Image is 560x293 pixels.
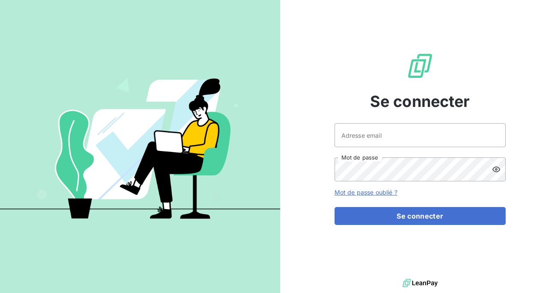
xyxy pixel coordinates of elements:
[403,277,438,290] img: logo
[370,90,470,113] span: Se connecter
[335,123,506,147] input: placeholder
[406,52,434,80] img: Logo LeanPay
[335,189,397,196] a: Mot de passe oublié ?
[335,207,506,225] button: Se connecter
